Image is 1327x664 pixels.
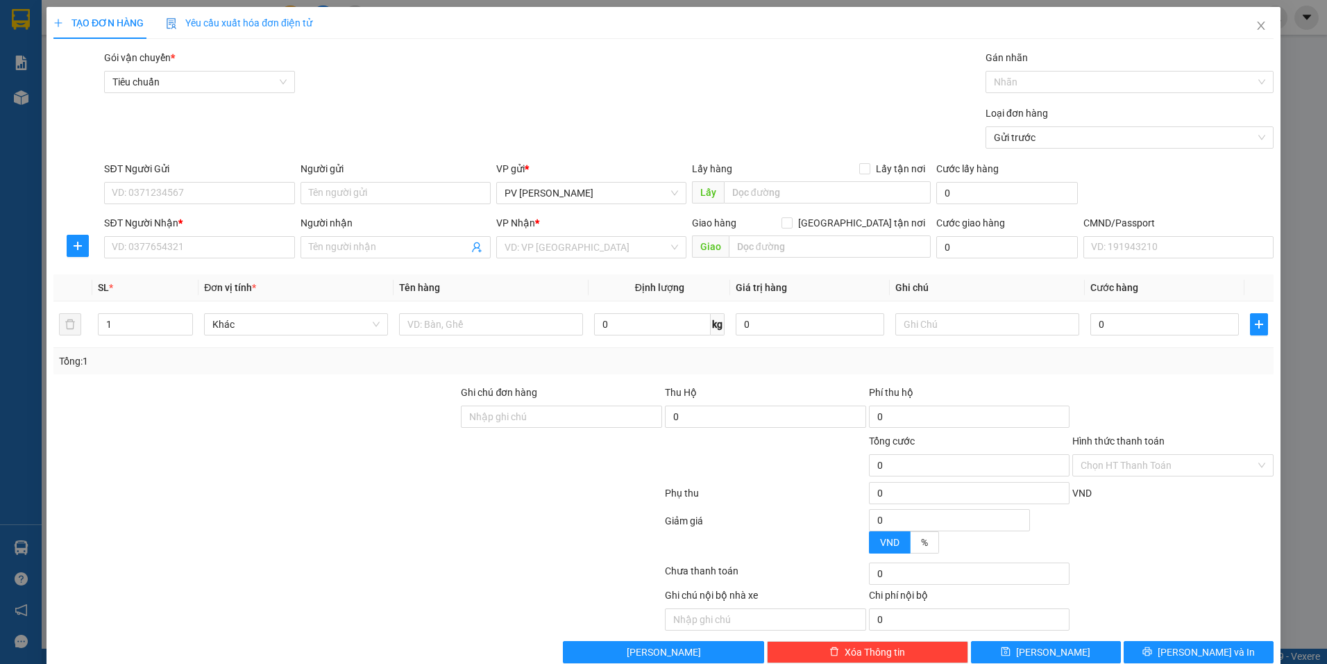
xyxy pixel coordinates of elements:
input: Dọc đường [724,181,931,204]
span: plus [67,240,88,251]
span: Giao [692,235,729,258]
span: Gói vận chuyển [104,52,175,63]
span: plus [1251,319,1267,330]
label: Hình thức thanh toán [1072,435,1165,447]
span: % [921,537,928,548]
div: VP gửi [496,161,686,176]
span: ND10250269 [139,52,196,63]
input: Cước giao hàng [936,236,1078,258]
div: Chưa thanh toán [663,563,868,588]
span: Giá trị hàng [736,282,787,293]
span: Đơn vị tính [204,282,256,293]
button: plus [67,235,89,257]
span: [PERSON_NAME] [627,645,701,660]
div: CMND/Passport [1083,215,1274,231]
span: delete [829,647,839,658]
span: VND [1072,488,1092,499]
span: kg [711,313,725,335]
span: PV [PERSON_NAME] [47,97,101,113]
input: 0 [736,313,884,335]
span: Cước hàng [1090,282,1138,293]
div: Phụ thu [663,485,868,510]
div: Tổng: 1 [59,354,512,369]
button: delete [59,313,81,335]
span: [PERSON_NAME] và In [1158,645,1255,660]
strong: CÔNG TY TNHH [GEOGRAPHIC_DATA] 214 QL13 - P.26 - Q.BÌNH THẠNH - TP HCM 1900888606 [36,22,112,74]
button: plus [1250,313,1268,335]
label: Cước lấy hàng [936,163,999,174]
img: icon [166,18,177,29]
span: user-add [471,242,482,253]
span: [GEOGRAPHIC_DATA] tận nơi [793,215,931,231]
input: VD: Bàn, Ghế [399,313,583,335]
label: Ghi chú đơn hàng [461,387,537,398]
input: Ghi chú đơn hàng [461,406,662,428]
input: Cước lấy hàng [936,182,1078,204]
span: 06:48:32 [DATE] [132,63,196,73]
span: printer [1142,647,1152,658]
input: Ghi Chú [895,313,1079,335]
span: Định lượng [635,282,684,293]
span: Tiêu chuẩn [112,72,286,92]
span: VND [880,537,899,548]
img: logo [14,31,32,66]
button: [PERSON_NAME] [563,641,764,663]
span: Tổng cước [869,435,915,447]
span: Yêu cầu xuất hóa đơn điện tử [166,17,312,28]
div: Ghi chú nội bộ nhà xe [665,588,866,608]
span: Tên hàng [399,282,440,293]
span: close [1256,20,1267,31]
div: Chi phí nội bộ [869,588,1070,608]
div: Phí thu hộ [869,385,1070,406]
span: Nơi nhận: [106,97,128,117]
span: Lấy hàng [692,163,732,174]
div: SĐT Người Nhận [104,215,294,231]
span: Lấy tận nơi [870,161,931,176]
button: deleteXóa Thông tin [767,641,968,663]
span: Thu Hộ [665,387,697,398]
span: plus [53,18,63,28]
div: Giảm giá [663,513,868,560]
label: Loại đơn hàng [986,108,1048,119]
span: Xóa Thông tin [845,645,905,660]
span: SL [98,282,109,293]
span: PV Nam Đong [505,183,678,204]
div: Người gửi [300,161,490,176]
input: Nhập ghi chú [665,608,866,631]
th: Ghi chú [890,274,1085,301]
span: TẠO ĐƠN HÀNG [53,17,144,28]
span: Lấy [692,181,724,204]
span: save [1001,647,1011,658]
button: printer[PERSON_NAME] và In [1124,641,1274,663]
label: Gán nhãn [986,52,1028,63]
strong: BIÊN NHẬN GỬI HÀNG HOÁ [48,83,161,94]
div: Người nhận [300,215,490,231]
span: VP Nhận [496,217,535,229]
div: SĐT Người Gửi [104,161,294,176]
input: Dọc đường [729,235,931,258]
button: Close [1242,7,1280,46]
span: Gửi trước [994,127,1265,148]
span: Khác [212,314,380,335]
span: Nơi gửi: [14,97,28,117]
button: save[PERSON_NAME] [971,641,1121,663]
span: [PERSON_NAME] [1016,645,1090,660]
label: Cước giao hàng [936,217,1005,229]
span: Giao hàng [692,217,736,229]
